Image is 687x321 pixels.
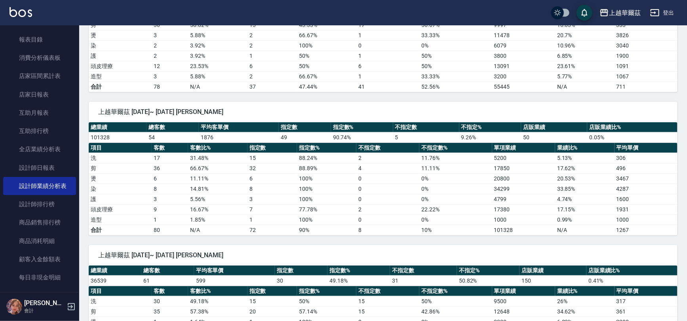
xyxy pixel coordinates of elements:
td: 1000 [492,215,555,225]
td: 17.62 % [555,163,615,173]
th: 平均客單價 [194,266,275,276]
td: 4287 [615,184,677,194]
th: 客數 [152,143,188,153]
a: 店家區間累計表 [3,67,76,85]
td: 66.67 % [297,71,356,82]
th: 不指定數 [356,143,419,153]
th: 指定數 [279,122,331,133]
a: 每日非現金明細 [3,268,76,287]
td: 造型 [89,71,152,82]
td: 4.74 % [555,194,615,204]
td: 90.74 % [331,132,393,142]
td: 101328 [492,225,555,235]
a: 全店業績分析表 [3,140,76,158]
td: 0 % [419,40,492,51]
td: 0 % [419,215,492,225]
td: 1931 [615,204,677,215]
td: 12648 [492,306,555,317]
td: 15 [247,153,297,163]
td: 1 [356,51,419,61]
th: 平均客單價 [199,122,279,133]
td: 3467 [615,173,677,184]
td: N/A [555,225,615,235]
button: save [577,5,592,21]
a: 商品消耗明細 [3,232,76,250]
td: 1.85 % [188,215,247,225]
td: 23.53 % [188,61,247,71]
td: 55445 [492,82,555,92]
th: 不指定% [459,122,521,133]
td: 6079 [492,40,555,51]
th: 單項業績 [492,143,555,153]
td: 50 % [297,61,356,71]
td: 6.85 % [555,51,615,61]
td: 2 [152,40,188,51]
td: 33.33 % [419,71,492,82]
th: 不指定數 [356,286,419,296]
td: 5200 [492,153,555,163]
td: 31 [390,275,457,286]
td: 3 [152,71,188,82]
td: 50.82 % [457,275,520,286]
td: 31.48 % [188,153,247,163]
td: 78 [152,82,188,92]
td: 30 [275,275,327,286]
td: 20.7 % [555,30,615,40]
th: 指定數% [331,122,393,133]
td: 57.38 % [188,306,247,317]
th: 客數 [152,286,188,296]
td: 711 [615,82,677,92]
p: 會計 [24,307,65,314]
th: 不指定數 [390,266,457,276]
th: 總業績 [89,266,141,276]
th: 店販業績比% [586,266,677,276]
td: 頭皮理療 [89,61,152,71]
td: 17850 [492,163,555,173]
th: 店販業績 [520,266,586,276]
th: 單項業績 [492,286,555,296]
td: 8 [247,184,297,194]
td: 100 % [297,40,356,51]
td: 17.15 % [555,204,615,215]
td: 2 [247,30,297,40]
td: 0 [356,40,419,51]
td: 1876 [199,132,279,142]
td: 1 [247,51,297,61]
td: 2 [356,204,419,215]
td: 41 [356,82,419,92]
td: 護 [89,51,152,61]
td: 護 [89,194,152,204]
td: 49 [279,132,331,142]
a: 設計師業績分析表 [3,177,76,195]
td: 17380 [492,204,555,215]
td: 32 [247,163,297,173]
a: 互助月報表 [3,104,76,122]
td: 496 [615,163,677,173]
a: 每日收支明細 [3,287,76,305]
td: 57.14 % [297,306,356,317]
td: 88.24 % [297,153,356,163]
td: 2 [247,40,297,51]
td: 52.56% [419,82,492,92]
img: Person [6,299,22,315]
th: 項目 [89,143,152,153]
td: 6 [247,173,297,184]
td: N/A [188,225,247,235]
td: 6 [247,61,297,71]
td: 37 [247,82,297,92]
td: 22.22 % [419,204,492,215]
td: 14.81 % [188,184,247,194]
td: 13091 [492,61,555,71]
td: 2 [247,71,297,82]
td: 23.61 % [555,61,615,71]
td: 317 [615,296,677,306]
td: 1091 [615,61,677,71]
th: 平均單價 [615,286,677,296]
td: 11.76 % [419,153,492,163]
td: 50 [521,132,587,142]
td: 49.18 % [188,296,247,306]
th: 平均單價 [615,143,677,153]
td: 3.92 % [188,51,247,61]
td: 6 [152,173,188,184]
td: 9 [152,204,188,215]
